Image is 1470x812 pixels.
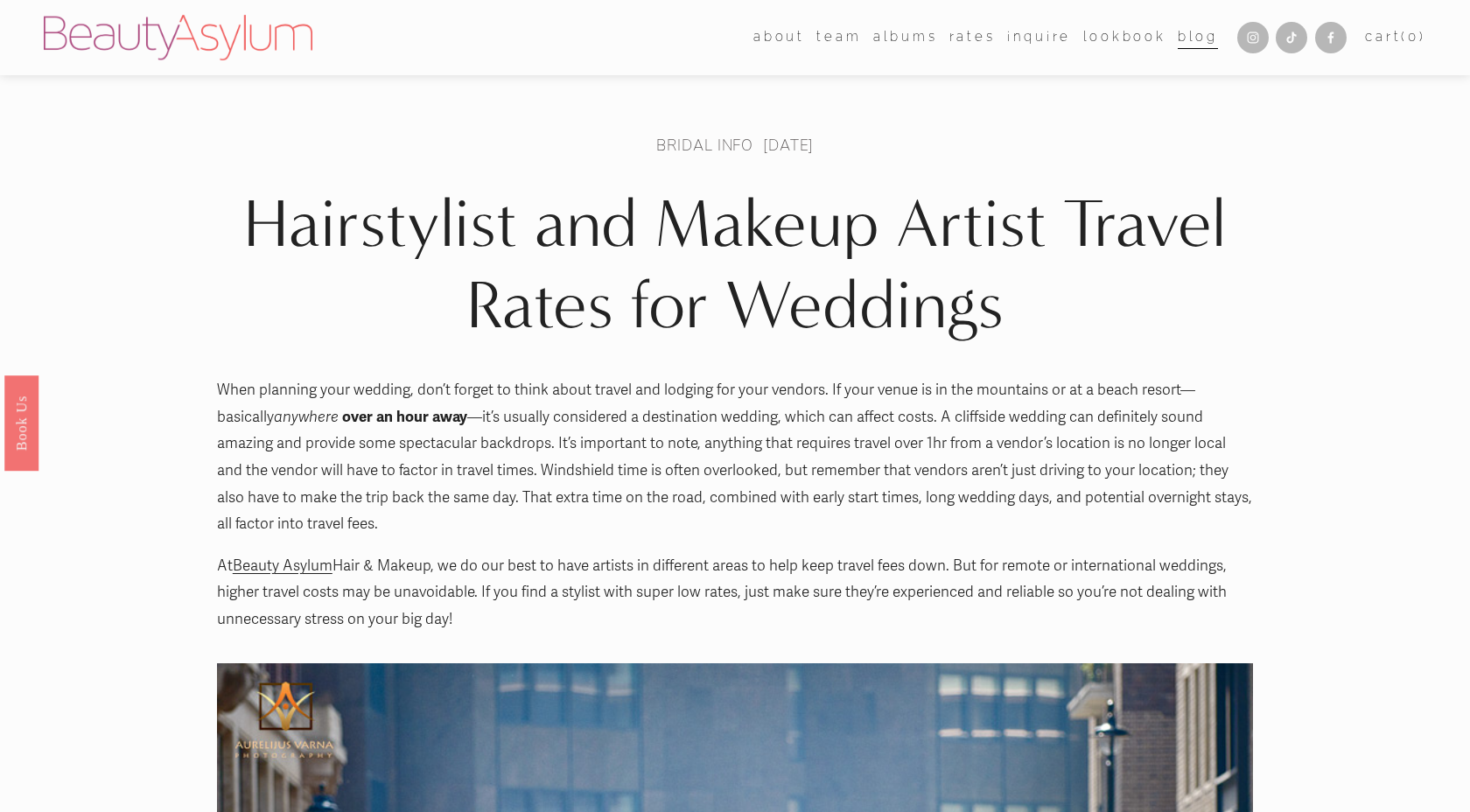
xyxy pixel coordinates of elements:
[753,25,805,49] span: about
[217,184,1253,346] h1: Hairstylist and Makeup Artist Travel Rates for Weddings
[1365,25,1425,49] a: 0 items in cart
[1007,24,1071,51] a: Inquire
[233,556,332,575] a: Beauty Asylum
[1083,24,1166,51] a: Lookbook
[753,24,805,51] a: folder dropdown
[949,24,996,51] a: Rates
[763,135,814,155] span: [DATE]
[656,135,753,155] a: Bridal Info
[274,408,339,426] em: anywhere
[1276,22,1307,53] a: TikTok
[1408,29,1419,45] span: 0
[816,24,861,51] a: folder dropdown
[342,408,467,426] strong: over an hour away
[4,375,38,471] a: Book Us
[1237,22,1269,53] a: Instagram
[44,15,312,60] img: Beauty Asylum | Bridal Hair &amp; Makeup Charlotte &amp; Atlanta
[1401,29,1425,45] span: ( )
[1315,22,1347,53] a: Facebook
[1178,24,1218,51] a: Blog
[217,377,1253,538] p: When planning your wedding, don’t forget to think about travel and lodging for your vendors. If y...
[816,25,861,49] span: team
[873,24,937,51] a: albums
[217,553,1253,633] p: At Hair & Makeup, we do our best to have artists in different areas to help keep travel fees down...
